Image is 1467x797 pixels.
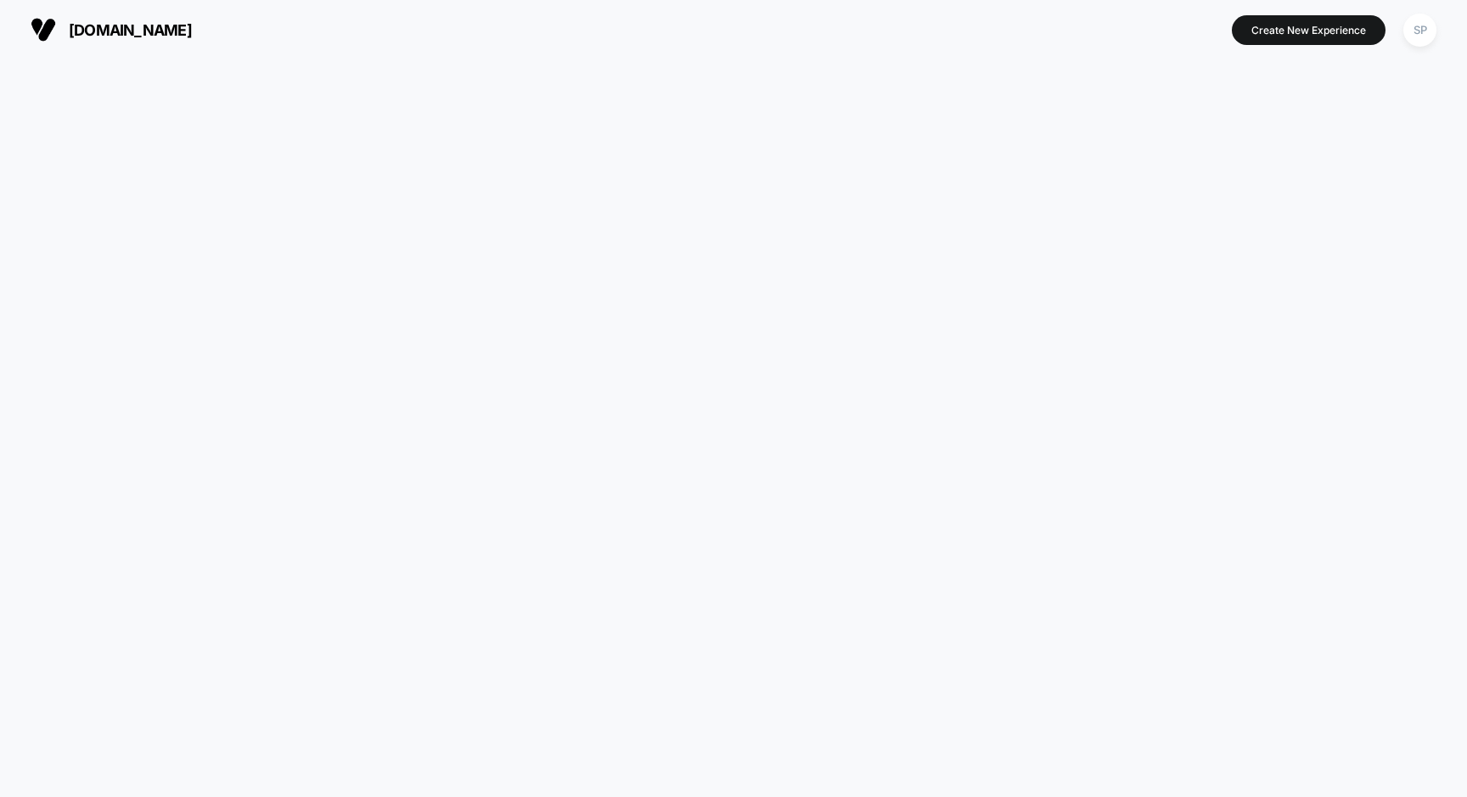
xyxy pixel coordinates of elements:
div: SP [1403,14,1436,47]
img: Visually logo [31,17,56,42]
button: [DOMAIN_NAME] [25,16,197,43]
button: SP [1398,13,1442,48]
span: [DOMAIN_NAME] [69,21,192,39]
button: Create New Experience [1232,15,1385,45]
